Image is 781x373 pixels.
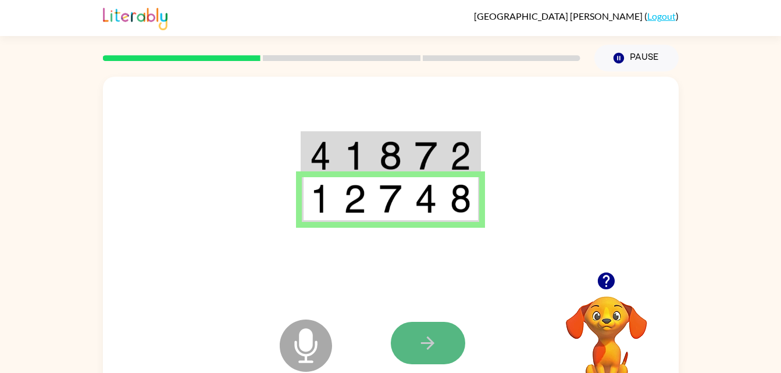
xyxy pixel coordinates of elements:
img: 1 [310,184,331,213]
img: 2 [344,184,366,213]
img: 2 [450,141,471,170]
img: 8 [450,184,471,213]
img: 7 [415,141,437,170]
img: 8 [379,141,401,170]
img: 4 [310,141,331,170]
img: Literably [103,5,167,30]
img: 1 [344,141,366,170]
div: ( ) [474,10,679,21]
img: 7 [379,184,401,213]
a: Logout [647,10,676,21]
img: 4 [415,184,437,213]
button: Pause [594,45,679,71]
span: [GEOGRAPHIC_DATA] [PERSON_NAME] [474,10,644,21]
